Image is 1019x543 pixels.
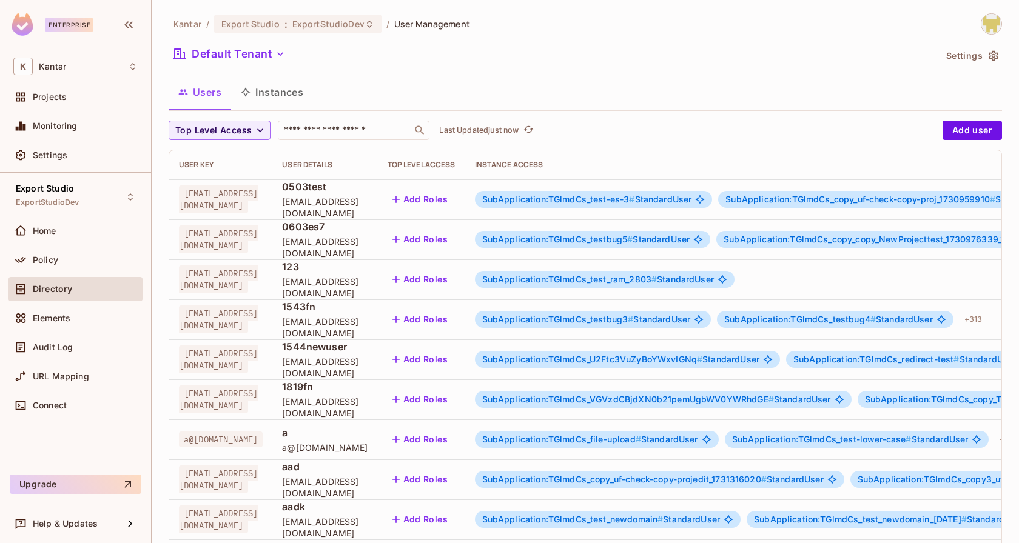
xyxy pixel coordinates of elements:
[282,160,368,170] div: User Details
[33,255,58,265] span: Policy
[282,380,368,393] span: 1819fn
[282,476,368,499] span: [EMAIL_ADDRESS][DOMAIN_NAME]
[16,184,74,193] span: Export Studio
[732,435,969,444] span: StandardUser
[793,354,960,364] span: SubApplication:TGlmdCs_redirect-test
[482,234,633,244] span: SubApplication:TGlmdCs_testbug5
[33,342,73,352] span: Audit Log
[221,18,280,30] span: Export Studio
[179,345,258,373] span: [EMAIL_ADDRESS][DOMAIN_NAME]
[284,19,288,29] span: :
[33,92,67,102] span: Projects
[482,394,774,404] span: SubApplication:TGlmdCs_VGVzdCBjdXN0b21pemUgbWV0YWRhdGE
[906,434,911,444] span: #
[724,315,933,324] span: StandardUser
[282,300,368,313] span: 1543fn
[33,284,72,294] span: Directory
[33,313,70,323] span: Elements
[793,355,1016,364] span: StandardUser
[282,460,368,473] span: aad
[33,519,98,528] span: Help & Updates
[388,310,453,329] button: Add Roles
[45,18,93,32] div: Enterprise
[657,514,663,524] span: #
[231,77,313,107] button: Instances
[521,123,536,138] button: refresh
[169,44,290,64] button: Default Tenant
[33,150,67,160] span: Settings
[13,58,33,75] span: K
[732,434,912,444] span: SubApplication:TGlmdCs_test-lower-case
[282,396,368,419] span: [EMAIL_ADDRESS][DOMAIN_NAME]
[482,355,759,364] span: StandardUser
[388,390,453,409] button: Add Roles
[206,18,209,30] li: /
[482,275,714,284] span: StandardUser
[282,426,368,439] span: a
[725,194,995,204] span: SubApplication:TGlmdCs_copy_uf-check-copy-proj_1730959910
[282,220,368,233] span: 0603es7
[282,442,368,453] span: a@[DOMAIN_NAME]
[981,14,1001,34] img: Girishankar.VP@kantar.com
[482,235,690,244] span: StandardUser
[628,314,633,324] span: #
[16,198,79,207] span: ExportStudioDev
[953,354,959,364] span: #
[179,160,263,170] div: User Key
[39,62,66,72] span: Workspace: Kantar
[33,371,89,381] span: URL Mapping
[636,434,641,444] span: #
[761,474,767,484] span: #
[482,354,703,364] span: SubApplication:TGlmdCs_U2Ftc3VuZyBoYWxvIGNq
[282,500,368,513] span: aadk
[10,475,141,494] button: Upgrade
[482,194,635,204] span: SubApplication:TGlmdCs_test-es-3
[943,121,1002,140] button: Add user
[386,18,389,30] li: /
[179,185,258,213] span: [EMAIL_ADDRESS][DOMAIN_NAME]
[394,18,470,30] span: User Management
[282,356,368,379] span: [EMAIL_ADDRESS][DOMAIN_NAME]
[179,265,258,293] span: [EMAIL_ADDRESS][DOMAIN_NAME]
[482,195,692,204] span: StandardUser
[292,18,365,30] span: ExportStudioDev
[169,77,231,107] button: Users
[179,465,258,493] span: [EMAIL_ADDRESS][DOMAIN_NAME]
[33,226,56,236] span: Home
[175,123,252,138] span: Top Level Access
[388,230,453,249] button: Add Roles
[482,475,824,484] span: StandardUser
[768,394,774,404] span: #
[282,236,368,259] span: [EMAIL_ADDRESS][DOMAIN_NAME]
[282,260,368,273] span: 123
[482,314,634,324] span: SubApplication:TGlmdCs_testbug3
[282,316,368,339] span: [EMAIL_ADDRESS][DOMAIN_NAME]
[179,505,258,533] span: [EMAIL_ADDRESS][DOMAIN_NAME]
[33,121,78,131] span: Monitoring
[519,123,536,138] span: Click to refresh data
[482,474,767,484] span: SubApplication:TGlmdCs_copy_uf-check-copy-projedit_1731316020
[388,470,453,489] button: Add Roles
[960,310,987,329] div: + 313
[724,314,876,324] span: SubApplication:TGlmdCs_testbug4
[282,516,368,539] span: [EMAIL_ADDRESS][DOMAIN_NAME]
[627,234,633,244] span: #
[482,315,691,324] span: StandardUser
[12,13,33,36] img: SReyMgAAAABJRU5ErkJggg==
[523,124,534,136] span: refresh
[482,395,831,404] span: StandardUser
[33,401,67,410] span: Connect
[179,431,263,447] span: a@[DOMAIN_NAME]
[439,125,519,135] p: Last Updated just now
[482,274,657,284] span: SubApplication:TGlmdCs_test_ram_2803
[697,354,702,364] span: #
[651,274,657,284] span: #
[388,350,453,369] button: Add Roles
[990,194,995,204] span: #
[388,430,453,449] button: Add Roles
[388,510,453,529] button: Add Roles
[482,435,698,444] span: StandardUser
[870,314,876,324] span: #
[173,18,201,30] span: the active workspace
[179,305,258,333] span: [EMAIL_ADDRESS][DOMAIN_NAME]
